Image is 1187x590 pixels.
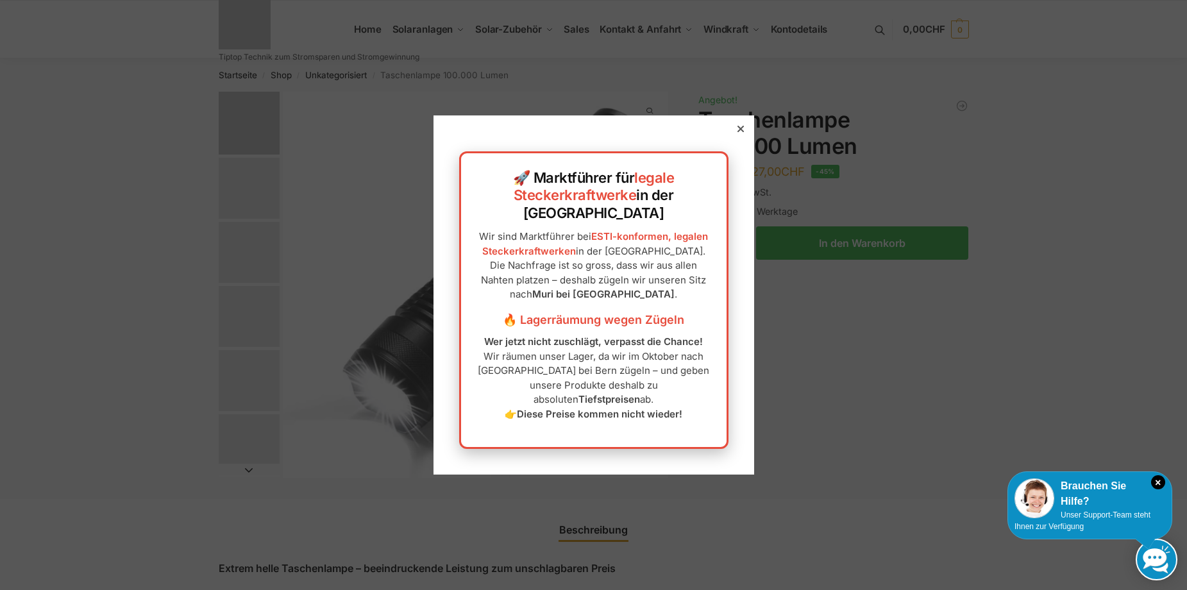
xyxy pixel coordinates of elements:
[482,230,709,257] a: ESTI-konformen, legalen Steckerkraftwerken
[474,230,714,302] p: Wir sind Marktführer bei in der [GEOGRAPHIC_DATA]. Die Nachfrage ist so gross, dass wir aus allen...
[484,335,703,348] strong: Wer jetzt nicht zuschlägt, verpasst die Chance!
[1014,478,1165,509] div: Brauchen Sie Hilfe?
[474,335,714,421] p: Wir räumen unser Lager, da wir im Oktober nach [GEOGRAPHIC_DATA] bei Bern zügeln – und geben unse...
[1014,478,1054,518] img: Customer service
[1151,475,1165,489] i: Schließen
[578,393,640,405] strong: Tiefstpreisen
[532,288,675,300] strong: Muri bei [GEOGRAPHIC_DATA]
[517,408,682,420] strong: Diese Preise kommen nicht wieder!
[1014,510,1150,531] span: Unser Support-Team steht Ihnen zur Verfügung
[474,169,714,223] h2: 🚀 Marktführer für in der [GEOGRAPHIC_DATA]
[514,169,675,204] a: legale Steckerkraftwerke
[474,312,714,328] h3: 🔥 Lagerräumung wegen Zügeln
